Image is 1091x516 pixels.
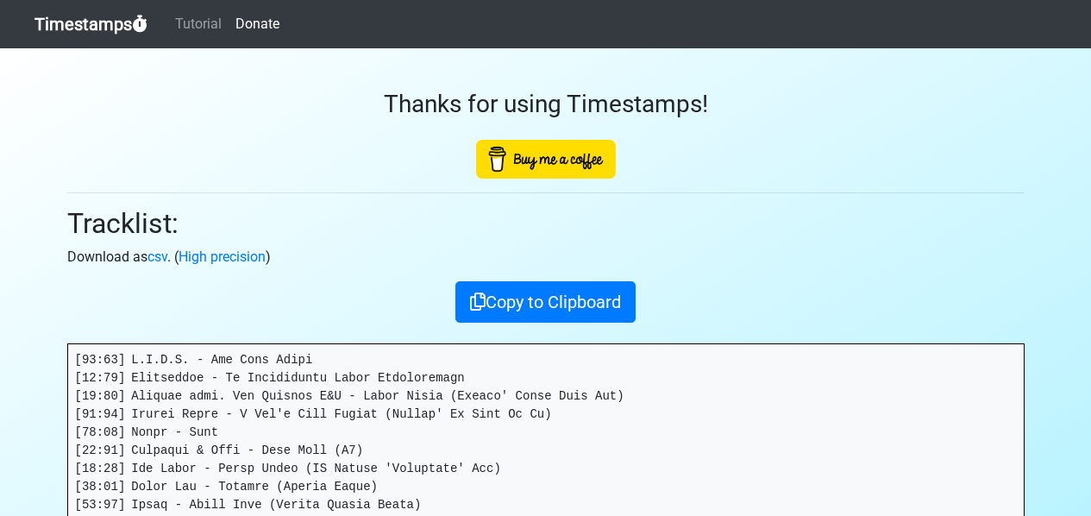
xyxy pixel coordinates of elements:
a: High precision [179,249,266,265]
button: Copy to Clipboard [455,281,636,323]
a: Donate [229,7,286,41]
img: Buy Me A Coffee [476,140,616,179]
a: Tutorial [168,7,229,41]
h3: Thanks for using Timestamps! [67,90,1025,119]
p: Download as . ( ) [67,247,1025,267]
h2: Tracklist: [67,207,1025,240]
a: Timestamps [34,7,147,41]
a: csv [147,249,167,265]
